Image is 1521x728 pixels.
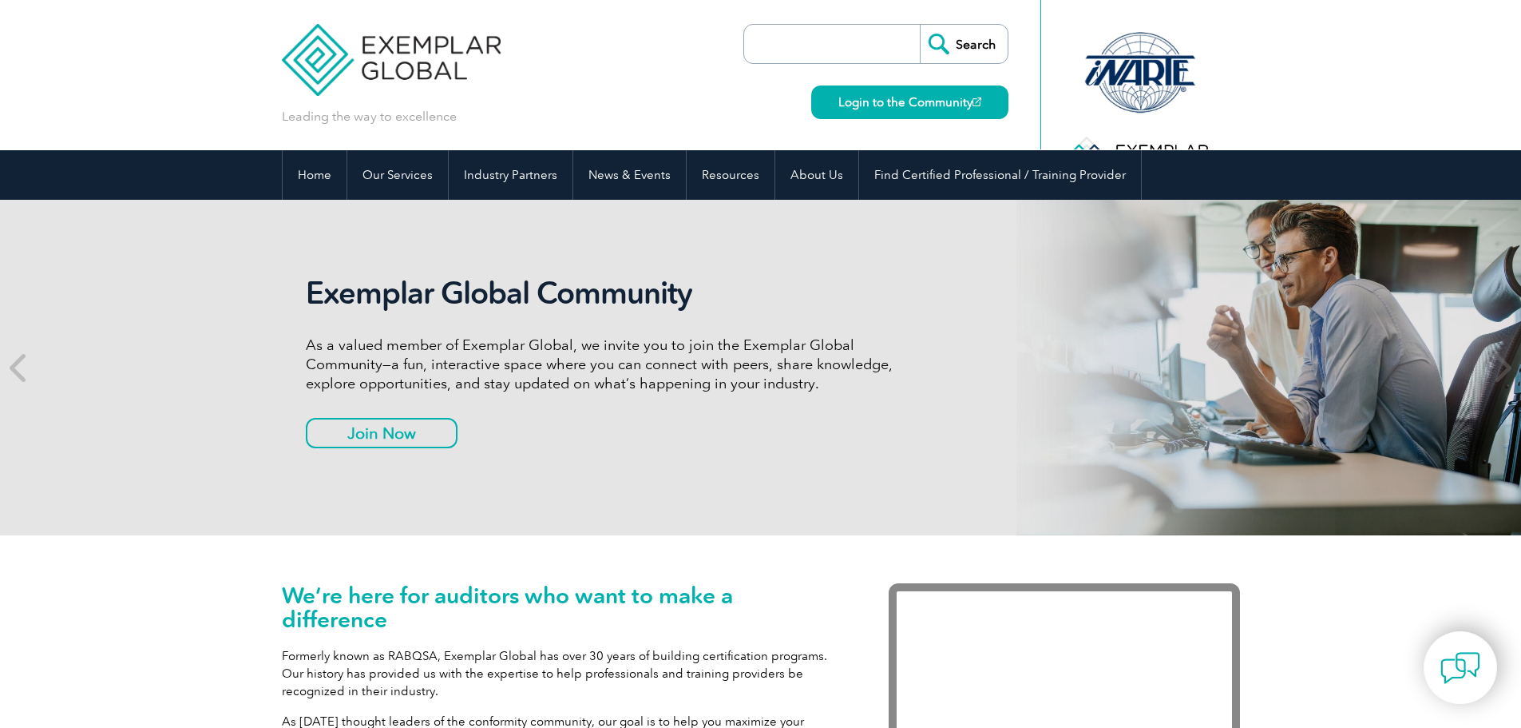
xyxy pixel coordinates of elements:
a: Join Now [306,418,457,448]
a: Industry Partners [449,150,572,200]
a: News & Events [573,150,686,200]
a: Home [283,150,347,200]
a: About Us [775,150,858,200]
a: Resources [687,150,774,200]
input: Search [920,25,1008,63]
p: Formerly known as RABQSA, Exemplar Global has over 30 years of building certification programs. O... [282,647,841,700]
a: Login to the Community [811,86,1008,119]
img: contact-chat.png [1440,648,1480,688]
p: As a valued member of Exemplar Global, we invite you to join the Exemplar Global Community—a fun,... [306,336,905,393]
h2: Exemplar Global Community [306,275,905,312]
a: Find Certified Professional / Training Provider [859,150,1141,200]
p: Leading the way to excellence [282,108,457,125]
h1: We’re here for auditors who want to make a difference [282,583,841,631]
img: open_square.png [972,97,981,106]
a: Our Services [347,150,448,200]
